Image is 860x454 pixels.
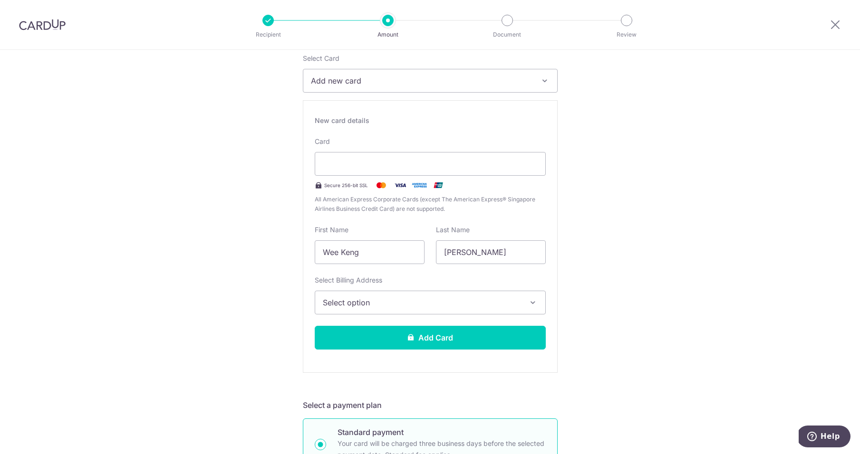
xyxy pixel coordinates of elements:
[315,225,348,235] label: First Name
[315,275,382,285] label: Select Billing Address
[19,19,66,30] img: CardUp
[315,291,546,314] button: Select option
[436,240,546,264] input: Cardholder Last Name
[315,137,330,146] label: Card
[591,30,662,39] p: Review
[315,326,546,350] button: Add Card
[338,426,546,438] p: Standard payment
[303,399,558,411] h5: Select a payment plan
[311,75,532,86] span: Add new card
[323,297,521,308] span: Select option
[472,30,542,39] p: Document
[233,30,303,39] p: Recipient
[429,180,448,191] img: .alt.unionpay
[353,30,423,39] p: Amount
[303,54,339,62] span: translation missing: en.payables.payment_networks.credit_card.summary.labels.select_card
[315,116,546,125] div: New card details
[372,180,391,191] img: Mastercard
[799,426,850,449] iframe: Opens a widget where you can find more information
[410,180,429,191] img: .alt.amex
[315,240,425,264] input: Cardholder First Name
[323,158,538,170] iframe: To enrich screen reader interactions, please activate Accessibility in Grammarly extension settings
[436,225,470,235] label: Last Name
[315,195,546,214] span: All American Express Corporate Cards (except The American Express® Singapore Airlines Business Cr...
[303,69,558,93] button: Add new card
[324,181,368,189] span: Secure 256-bit SSL
[391,180,410,191] img: Visa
